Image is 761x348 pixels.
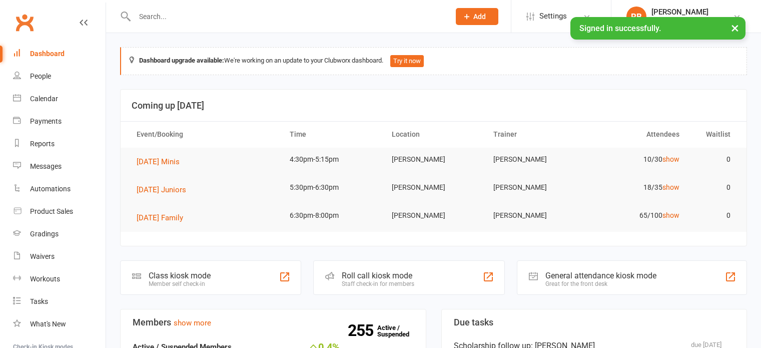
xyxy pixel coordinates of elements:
button: Try it now [390,55,424,67]
th: Trainer [484,122,586,147]
div: What's New [30,320,66,328]
div: Reports [30,140,55,148]
span: [DATE] Juniors [137,185,186,194]
a: show [662,155,679,163]
div: People [30,72,51,80]
input: Search... [132,10,443,24]
td: 4:30pm-5:15pm [281,148,383,171]
a: show [662,183,679,191]
td: 18/35 [586,176,688,199]
h3: Coming up [DATE] [132,101,735,111]
div: Gradings [30,230,59,238]
th: Waitlist [688,122,739,147]
div: Member self check-in [149,280,211,287]
div: Workouts [30,275,60,283]
span: [DATE] Minis [137,157,180,166]
div: Automations [30,185,71,193]
div: Messages [30,162,62,170]
strong: 255 [348,323,377,338]
th: Attendees [586,122,688,147]
a: What's New [13,313,106,335]
td: [PERSON_NAME] [383,176,485,199]
a: Dashboard [13,43,106,65]
a: Workouts [13,268,106,290]
td: [PERSON_NAME] [484,176,586,199]
div: Staff check-in for members [342,280,414,287]
a: show [662,211,679,219]
td: [PERSON_NAME] [484,204,586,227]
td: 0 [688,148,739,171]
div: Class kiosk mode [149,271,211,280]
span: [DATE] Family [137,213,183,222]
td: [PERSON_NAME] [383,148,485,171]
div: Great for the front desk [545,280,656,287]
a: Waivers [13,245,106,268]
th: Location [383,122,485,147]
a: show more [174,318,211,327]
a: Calendar [13,88,106,110]
button: × [726,17,744,39]
div: RB [626,7,646,27]
td: 6:30pm-8:00pm [281,204,383,227]
td: 10/30 [586,148,688,171]
td: 0 [688,204,739,227]
div: Product Sales [30,207,73,215]
th: Time [281,122,383,147]
a: Payments [13,110,106,133]
th: Event/Booking [128,122,281,147]
a: Gradings [13,223,106,245]
div: Payments [30,117,62,125]
div: We're working on an update to your Clubworx dashboard. [120,47,747,75]
span: Add [473,13,486,21]
div: Dashboard [30,50,65,58]
td: [PERSON_NAME] [484,148,586,171]
td: 0 [688,176,739,199]
div: Calendar [30,95,58,103]
span: Settings [539,5,567,28]
a: Clubworx [12,10,37,35]
h3: Members [133,317,414,327]
div: Tasks [30,297,48,305]
h3: Due tasks [454,317,735,327]
div: Roll call kiosk mode [342,271,414,280]
button: [DATE] Family [137,212,190,224]
button: [DATE] Minis [137,156,187,168]
button: [DATE] Juniors [137,184,193,196]
div: General attendance kiosk mode [545,271,656,280]
a: Automations [13,178,106,200]
div: [PERSON_NAME] [651,8,714,17]
td: 65/100 [586,204,688,227]
a: Reports [13,133,106,155]
span: Signed in successfully. [579,24,661,33]
a: Messages [13,155,106,178]
a: People [13,65,106,88]
div: Waivers [30,252,55,260]
div: Warrior Taekwon-Do [651,17,714,26]
a: 255Active / Suspended [377,317,421,345]
a: Product Sales [13,200,106,223]
button: Add [456,8,498,25]
a: Tasks [13,290,106,313]
strong: Dashboard upgrade available: [139,57,224,64]
td: [PERSON_NAME] [383,204,485,227]
td: 5:30pm-6:30pm [281,176,383,199]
